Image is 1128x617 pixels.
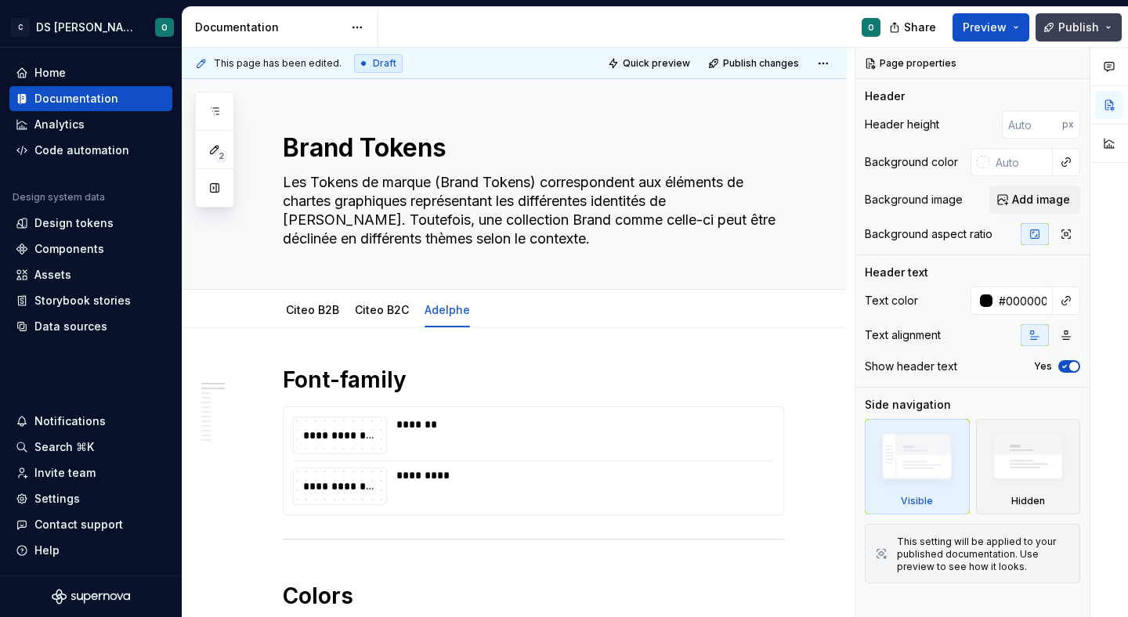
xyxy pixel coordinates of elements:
textarea: Les Tokens de marque (Brand Tokens) correspondent aux éléments de chartes graphiques représentant... [280,170,781,251]
svg: Supernova Logo [52,589,130,604]
div: C [11,18,30,37]
div: Data sources [34,319,107,334]
input: Auto [989,148,1053,176]
a: Home [9,60,172,85]
div: DS [PERSON_NAME] [36,20,136,35]
div: Side navigation [865,397,951,413]
span: Publish changes [723,57,799,70]
div: Documentation [34,91,118,106]
div: Home [34,65,66,81]
div: Code automation [34,143,129,158]
label: Yes [1034,360,1052,373]
div: Design system data [13,191,105,204]
button: Share [881,13,946,41]
a: Assets [9,262,172,287]
h1: Colors [283,582,784,610]
div: O [868,21,874,34]
div: Header text [865,265,928,280]
a: Design tokens [9,211,172,236]
div: Text color [865,293,918,308]
a: Citeo B2B [286,303,339,316]
a: Adelphe [425,303,470,316]
div: Show header text [865,359,957,374]
span: Publish [1058,20,1099,35]
a: Documentation [9,86,172,111]
button: Search ⌘K [9,435,172,460]
a: Settings [9,486,172,511]
input: Auto [1002,110,1062,139]
input: Auto [992,287,1053,315]
span: Add image [1012,192,1070,207]
div: Documentation [195,20,343,35]
div: Help [34,543,60,558]
a: Invite team [9,460,172,485]
div: Citeo B2C [349,293,415,326]
div: O [161,21,168,34]
a: Components [9,236,172,262]
div: Search ⌘K [34,439,94,455]
span: 2 [215,150,227,162]
textarea: Brand Tokens [280,129,781,167]
span: Share [904,20,936,35]
div: This setting will be applied to your published documentation. Use preview to see how it looks. [897,536,1070,573]
div: Design tokens [34,215,114,231]
div: Citeo B2B [280,293,345,326]
div: Assets [34,267,71,283]
div: Hidden [1011,495,1045,507]
div: Adelphe [418,293,476,326]
button: CDS [PERSON_NAME]O [3,10,179,44]
a: Citeo B2C [355,303,409,316]
div: Background aspect ratio [865,226,992,242]
a: Data sources [9,314,172,339]
span: Preview [963,20,1007,35]
div: Text alignment [865,327,941,343]
div: Visible [865,419,970,514]
div: Settings [34,491,80,507]
div: Components [34,241,104,257]
h1: Font-family [283,366,784,394]
div: Invite team [34,465,96,481]
button: Add image [989,186,1080,214]
a: Storybook stories [9,288,172,313]
button: Help [9,538,172,563]
button: Contact support [9,512,172,537]
div: Visible [901,495,933,507]
div: Storybook stories [34,293,131,308]
button: Preview [953,13,1029,41]
div: Analytics [34,117,85,132]
a: Analytics [9,112,172,137]
div: Background image [865,192,963,207]
button: Publish changes [703,52,806,74]
div: Hidden [976,419,1081,514]
span: This page has been edited. [214,57,342,70]
div: Header height [865,117,939,132]
div: Contact support [34,517,123,532]
a: Code automation [9,138,172,163]
span: Draft [373,57,396,70]
button: Quick preview [603,52,697,74]
button: Publish [1036,13,1122,41]
div: Background color [865,154,958,170]
div: Notifications [34,413,106,429]
button: Notifications [9,409,172,434]
div: Header [865,88,905,104]
p: px [1062,118,1074,131]
span: Quick preview [623,57,690,70]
